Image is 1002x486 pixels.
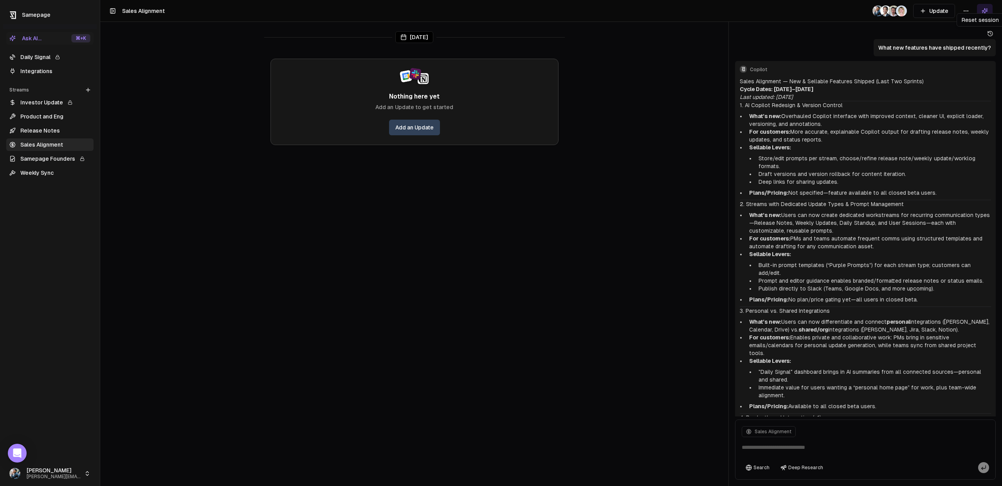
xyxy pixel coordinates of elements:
[755,154,991,170] li: Store/edit prompts per stream, choose/refine release note/weekly update/worklog formats.
[27,474,81,480] span: [PERSON_NAME][EMAIL_ADDRESS]
[8,444,27,463] div: Open Intercom Messenger
[749,358,791,364] strong: Sellable Levers:
[6,51,94,63] a: Daily Signal
[6,65,94,77] a: Integrations
[878,44,991,52] p: What new features have shipped recently?
[409,68,422,80] img: Slack
[749,251,791,257] strong: Sellable Levers:
[742,462,773,473] button: Search
[740,86,813,92] strong: Cycle Dates: [DATE]–[DATE]
[9,468,20,479] img: 1695405595226.jpeg
[746,211,991,235] li: Users can now create dedicated workstreams for recurring communication types—Release Notes, Weekl...
[375,103,453,112] span: Add an Update to get started
[740,94,793,100] em: Last updated: [DATE]
[22,12,50,18] span: Samepage
[740,200,991,208] h2: 2. Streams with Dedicated Update Types & Prompt Management
[746,112,991,128] li: Overhauled Copilot interface with improved context, cleaner UI, explicit loader, versioning, and ...
[749,235,790,242] strong: For customers:
[749,334,790,341] strong: For customers:
[389,120,440,135] a: Add an Update
[872,5,883,16] img: 1695405595226.jpeg
[71,34,90,43] div: ⌘ +K
[6,152,94,165] a: Samepage Founders
[399,70,412,83] img: Google Calendar
[740,307,991,315] h2: 3. Personal vs. Shared Integrations
[6,464,94,483] button: [PERSON_NAME][PERSON_NAME][EMAIL_ADDRESS]
[755,429,791,435] span: Sales Alignment
[755,178,991,186] li: Deep links for sharing updates.
[755,277,991,285] li: Prompt and editor guidance enables branded/formatted release notes or status emails.
[755,368,991,384] li: "Daily Signal" dashboard brings in AI summaries from all connected sources—personal and shared.
[746,128,991,143] li: More accurate, explainable Copilot output for drafting release notes, weekly updates, and status ...
[740,77,991,85] h1: Sales Alignment — New & Sellable Features Shipped (Last Two Sprints)
[755,170,991,178] li: Draft versions and version rollback for content iteration.
[389,92,440,102] span: Nothing here yet
[887,319,910,325] strong: personal
[746,296,991,303] li: No plan/price gating yet—all users in closed beta.
[9,34,41,42] div: Ask AI...
[6,110,94,123] a: Product and Eng
[749,403,788,409] strong: Plans/Pricing:
[880,5,891,16] img: _image
[888,5,899,16] img: _image
[777,462,827,473] button: Deep Research
[740,414,991,421] h2: 4. Productboard Integration (v1)
[749,113,781,119] strong: What’s new:
[749,212,781,218] strong: What’s new:
[913,4,955,18] button: Update
[746,402,991,410] li: Available to all closed beta users.
[418,73,429,84] img: Notion
[749,144,791,151] strong: Sellable Levers:
[750,66,991,73] span: Copilot
[749,296,788,303] strong: Plans/Pricing:
[122,8,165,14] span: Sales Alignment
[755,285,991,292] li: Publish directly to Slack (Teams, Google Docs, and more upcoming).
[746,235,991,250] li: PMs and teams automate frequent comms using structured templates and automate drafting for any co...
[6,138,94,151] a: Sales Alignment
[395,31,433,43] div: [DATE]
[896,5,907,16] img: _image
[27,467,81,474] span: [PERSON_NAME]
[6,84,94,96] div: Streams
[6,96,94,109] a: Investor Update
[746,189,991,197] li: Not specified—feature available to all closed beta users.
[755,384,991,399] li: Immediate value for users wanting a “personal home page” for work, plus team-wide alignment.
[740,101,991,109] h2: 1. AI Copilot Redesign & Version Control
[749,190,788,196] strong: Plans/Pricing:
[746,318,991,334] li: Users can now differentiate and connect integrations ([PERSON_NAME], Calendar, Drive) vs. integra...
[798,326,828,333] strong: shared/org
[755,261,991,277] li: Built-in prompt templates (“Purple Prompts”) for each stream type; customers can add/edit.
[749,129,790,135] strong: For customers:
[6,124,94,137] a: Release Notes
[749,319,781,325] strong: What’s new:
[6,167,94,179] a: Weekly Sync
[746,334,991,357] li: Enables private and collaborative work: PMs bring in sensitive emails/calendars for personal upda...
[6,32,94,45] button: Ask AI...⌘+K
